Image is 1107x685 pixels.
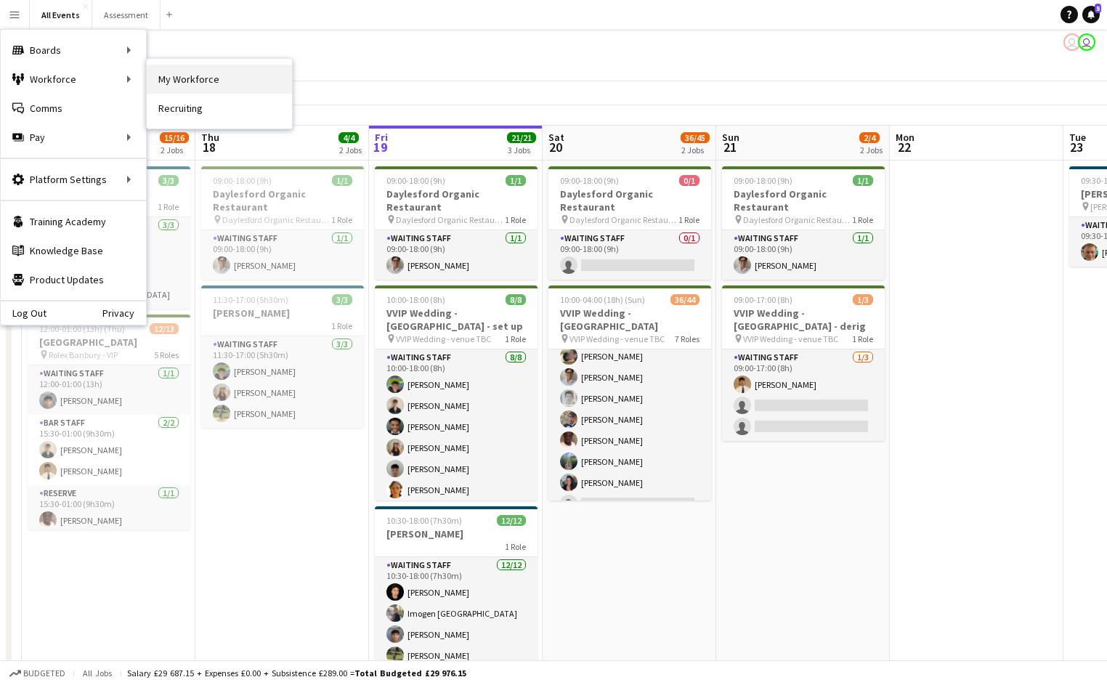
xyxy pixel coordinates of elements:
app-job-card: 09:00-18:00 (9h)1/1Daylesford Organic Restaurant Daylesford Organic Restaurant1 RoleWaiting Staff... [201,166,364,280]
app-card-role: Waiting Staff1/109:00-18:00 (9h)[PERSON_NAME] [201,230,364,280]
div: Boards [1,36,146,65]
span: 09:00-18:00 (9h) [213,175,272,186]
app-job-card: 12:00-01:00 (13h) (Thu)12/13[GEOGRAPHIC_DATA] Rolex Banbury - VIP5 RolesWaiting Staff1/112:00-01:... [28,315,190,530]
span: 3/3 [158,175,179,186]
span: 1 Role [852,214,873,225]
app-card-role: Waiting Staff1/109:00-18:00 (9h)[PERSON_NAME] [722,230,885,280]
app-user-avatar: Nathan Wong [1078,33,1095,51]
app-job-card: 10:00-04:00 (18h) (Sun)36/44VVIP Wedding - [GEOGRAPHIC_DATA] VVIP Wedding - venue TBC7 Roles[PERS... [548,285,711,500]
span: 1 Role [505,214,526,225]
h3: Daylesford Organic Restaurant [375,187,538,214]
h3: VVIP Wedding - [GEOGRAPHIC_DATA] [548,307,711,333]
span: 5 Roles [154,349,179,360]
span: VVIP Wedding - venue TBC [396,333,491,344]
span: 1 Role [158,201,179,212]
span: 09:00-18:00 (9h) [386,175,445,186]
app-job-card: 10:00-18:00 (8h)8/8VVIP Wedding - [GEOGRAPHIC_DATA] - set up VVIP Wedding - venue TBC1 RoleWaitin... [375,285,538,500]
a: Product Updates [1,265,146,294]
span: 12/13 [150,323,179,334]
app-job-card: 09:00-18:00 (9h)1/1Daylesford Organic Restaurant Daylesford Organic Restaurant1 RoleWaiting Staff... [375,166,538,280]
span: 20 [546,139,564,155]
span: Daylesford Organic Restaurant [222,214,331,225]
span: Daylesford Organic Restaurant [569,214,678,225]
div: 2 Jobs [681,145,709,155]
span: All jobs [80,668,115,678]
span: 36/45 [681,132,710,143]
span: 5 [1095,4,1101,13]
span: Sat [548,131,564,144]
a: 5 [1082,6,1100,23]
span: Tue [1069,131,1086,144]
app-card-role: Waiting Staff7/816:00-04:00 (12h)[PERSON_NAME][PERSON_NAME][PERSON_NAME][PERSON_NAME][PERSON_NAME... [548,321,711,518]
button: Budgeted [7,665,68,681]
span: Daylesford Organic Restaurant [743,214,852,225]
app-card-role: Waiting Staff3/311:30-17:00 (5h30m)[PERSON_NAME][PERSON_NAME][PERSON_NAME] [201,336,364,428]
button: Assessment [92,1,161,29]
span: 22 [893,139,915,155]
span: 09:00-17:00 (8h) [734,294,792,305]
app-card-role: Waiting Staff1/112:00-01:00 (13h)[PERSON_NAME] [28,365,190,415]
h3: Daylesford Organic Restaurant [201,187,364,214]
span: 8/8 [506,294,526,305]
app-job-card: 09:00-17:00 (8h)1/3VVIP Wedding - [GEOGRAPHIC_DATA] - derig VVIP Wedding - venue TBC1 RoleWaiting... [722,285,885,441]
a: Log Out [1,307,46,319]
span: 1/1 [853,175,873,186]
span: Fri [375,131,388,144]
span: 23 [1067,139,1086,155]
a: Recruiting [147,94,292,123]
span: Daylesford Organic Restaurant [396,214,505,225]
span: 1 Role [331,320,352,331]
app-card-role: Waiting Staff0/109:00-18:00 (9h) [548,230,711,280]
span: 19 [373,139,388,155]
span: 1/1 [332,175,352,186]
app-job-card: 09:00-18:00 (9h)0/1Daylesford Organic Restaurant Daylesford Organic Restaurant1 RoleWaiting Staff... [548,166,711,280]
div: 09:00-18:00 (9h)1/1Daylesford Organic Restaurant Daylesford Organic Restaurant1 RoleWaiting Staff... [722,166,885,280]
span: 21/21 [507,132,536,143]
span: 12/12 [497,515,526,526]
span: 09:00-18:00 (9h) [734,175,792,186]
h3: Daylesford Organic Restaurant [548,187,711,214]
span: 1/1 [506,175,526,186]
a: Comms [1,94,146,123]
div: 2 Jobs [339,145,362,155]
h3: VVIP Wedding - [GEOGRAPHIC_DATA] - set up [375,307,538,333]
app-card-role: Waiting Staff8/810:00-18:00 (8h)[PERSON_NAME][PERSON_NAME][PERSON_NAME][PERSON_NAME][PERSON_NAME]... [375,349,538,546]
span: 1 Role [678,214,700,225]
span: Thu [201,131,219,144]
app-card-role: Waiting Staff1/109:00-18:00 (9h)[PERSON_NAME] [375,230,538,280]
span: Rolex Banbury - VIP [49,349,118,360]
a: Privacy [102,307,146,319]
h3: [PERSON_NAME] [201,307,364,320]
span: 2/4 [859,132,880,143]
a: My Workforce [147,65,292,94]
span: Total Budgeted £29 976.15 [354,668,466,678]
span: 1 Role [505,541,526,552]
span: 12:00-01:00 (13h) (Thu) [39,323,125,334]
span: Budgeted [23,668,65,678]
span: 4/4 [338,132,359,143]
span: 11:30-17:00 (5h30m) [213,294,288,305]
app-user-avatar: Nathan Wong [1063,33,1081,51]
span: Mon [896,131,915,144]
span: 10:00-18:00 (8h) [386,294,445,305]
app-job-card: 11:30-17:00 (5h30m)3/3[PERSON_NAME]1 RoleWaiting Staff3/311:30-17:00 (5h30m)[PERSON_NAME][PERSON_... [201,285,364,428]
span: 1/3 [853,294,873,305]
span: 10:30-18:00 (7h30m) [386,515,462,526]
span: 15/16 [160,132,189,143]
button: All Events [30,1,92,29]
span: 7 Roles [675,333,700,344]
span: 1 Role [852,333,873,344]
div: Salary £29 687.15 + Expenses £0.00 + Subsistence £289.00 = [127,668,466,678]
span: 18 [199,139,219,155]
span: 3/3 [332,294,352,305]
span: 1 Role [505,333,526,344]
h3: Daylesford Organic Restaurant [722,187,885,214]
